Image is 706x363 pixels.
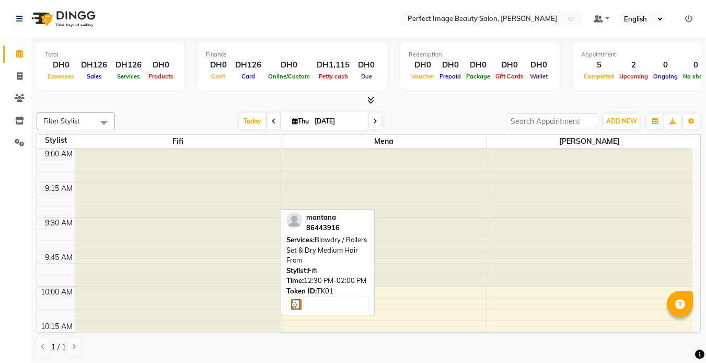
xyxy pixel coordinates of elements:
[75,135,281,148] span: Fifi
[286,212,302,228] img: profile
[606,117,637,125] span: ADD NEW
[45,50,176,59] div: Total
[306,213,336,221] span: mantana
[43,117,80,125] span: Filter Stylist
[651,59,680,71] div: 0
[526,59,551,71] div: DH0
[146,73,176,80] span: Products
[43,218,75,229] div: 9:30 AM
[286,286,369,297] div: TK01
[146,59,176,71] div: DH0
[39,321,75,332] div: 10:15 AM
[493,59,526,71] div: DH0
[77,59,111,71] div: DH126
[265,73,313,80] span: Online/Custom
[114,73,143,80] span: Services
[51,342,66,353] span: 1 / 1
[493,73,526,80] span: Gift Cards
[617,59,651,71] div: 2
[84,73,105,80] span: Sales
[281,135,487,148] span: Mena
[206,50,379,59] div: Finance
[409,50,551,59] div: Redemption
[581,59,617,71] div: 5
[239,113,265,129] span: Today
[437,73,464,80] span: Prepaid
[43,149,75,160] div: 9:00 AM
[464,73,493,80] span: Package
[37,135,75,146] div: Stylist
[206,59,231,71] div: DH0
[265,59,313,71] div: DH0
[487,135,693,148] span: [PERSON_NAME]
[354,59,379,71] div: DH0
[39,287,75,298] div: 10:00 AM
[286,276,369,286] div: 12:30 PM-02:00 PM
[581,73,617,80] span: Completed
[286,235,315,244] span: Services:
[409,73,437,80] span: Voucher
[43,183,75,194] div: 9:15 AM
[45,73,77,80] span: Expenses
[316,73,351,80] span: Petty cash
[231,59,265,71] div: DH126
[651,73,680,80] span: Ongoing
[290,117,311,125] span: Thu
[239,73,258,80] span: Card
[286,276,304,285] span: Time:
[358,73,375,80] span: Due
[313,59,354,71] div: DH1,115
[111,59,146,71] div: DH126
[286,266,369,276] div: Fifi
[604,114,640,129] button: ADD NEW
[209,73,228,80] span: Cash
[27,4,98,33] img: logo
[45,59,77,71] div: DH0
[409,59,437,71] div: DH0
[286,287,317,295] span: Token ID:
[43,252,75,263] div: 9:45 AM
[286,235,367,264] span: Blowdry / Rollers Set & Dry Medium Hair From
[437,59,464,71] div: DH0
[617,73,651,80] span: Upcoming
[662,321,696,353] iframe: chat widget
[506,113,597,129] input: Search Appointment
[286,266,308,275] span: Stylist:
[311,114,364,129] input: 2025-09-04
[464,59,493,71] div: DH0
[306,223,340,233] div: 86443916
[527,73,550,80] span: Wallet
